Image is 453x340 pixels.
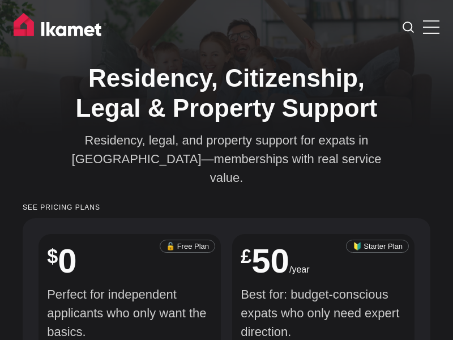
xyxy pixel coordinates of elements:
[160,240,216,253] small: 🔓 Free Plan
[57,131,396,187] p: Residency, legal, and property support for expats in [GEOGRAPHIC_DATA]—memberships with real serv...
[346,240,409,253] small: 🔰 Starter Plan
[47,245,58,267] sup: $
[23,204,430,211] small: See pricing plans
[47,244,212,278] h2: 0
[14,13,106,41] img: Ikamet home
[241,245,251,267] sup: £
[241,244,406,278] h2: 50
[289,265,310,274] span: /year
[57,63,396,124] h1: Residency, Citizenship, Legal & Property Support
